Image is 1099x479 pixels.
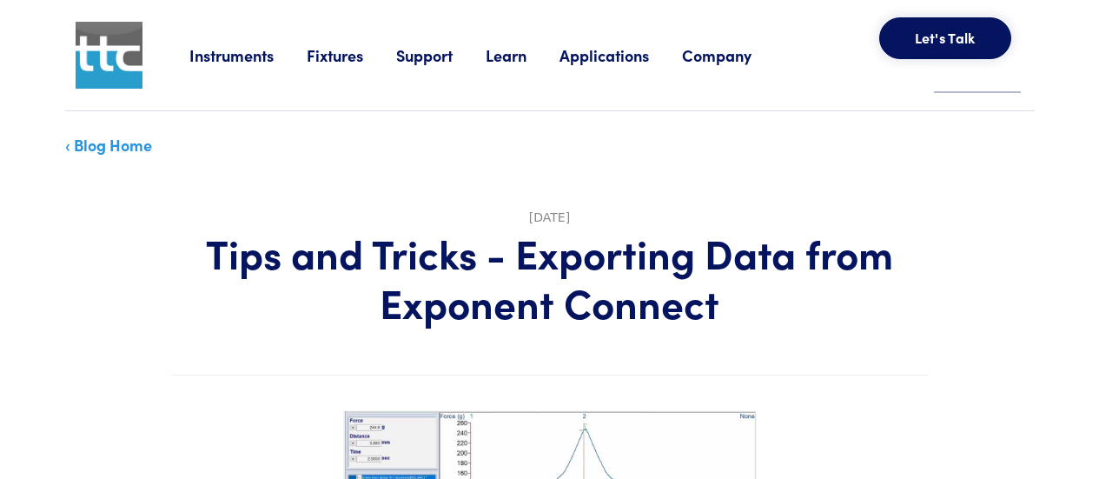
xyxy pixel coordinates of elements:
[682,44,785,66] a: Company
[189,44,307,66] a: Instruments
[529,210,570,224] time: [DATE]
[879,17,1011,59] button: Let's Talk
[172,228,928,328] h1: Tips and Tricks - Exporting Data from Exponent Connect
[76,22,142,89] img: ttc_logo_1x1_v1.0.png
[559,44,682,66] a: Applications
[65,134,152,156] a: ‹ Blog Home
[307,44,396,66] a: Fixtures
[486,44,559,66] a: Learn
[396,44,486,66] a: Support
